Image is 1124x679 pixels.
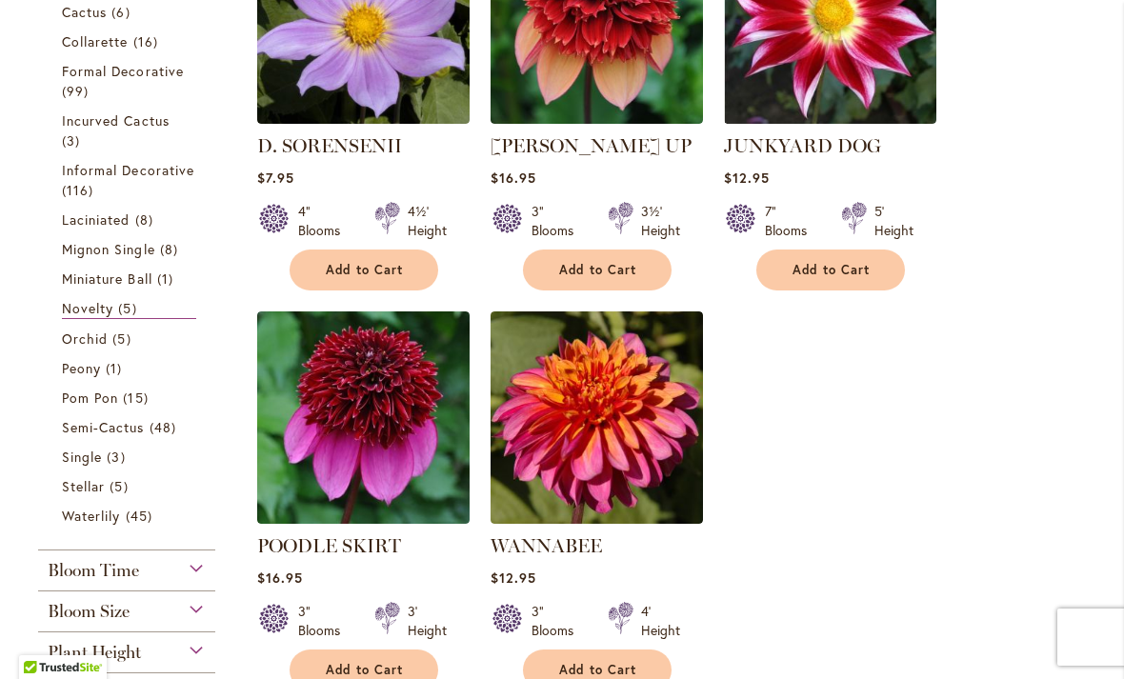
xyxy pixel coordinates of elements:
[62,476,196,496] a: Stellar 5
[62,506,196,526] a: Waterlily 45
[106,358,127,378] span: 1
[62,32,129,50] span: Collarette
[559,262,637,278] span: Add to Cart
[48,560,139,581] span: Bloom Time
[62,298,196,319] a: Novelty 5
[491,311,703,524] img: WANNABEE
[62,448,102,466] span: Single
[491,534,602,557] a: WANNABEE
[523,250,672,290] button: Add to Cart
[62,270,152,288] span: Miniature Ball
[290,250,438,290] button: Add to Cart
[257,134,402,157] a: D. SORENSENII
[257,569,303,587] span: $16.95
[408,202,447,240] div: 4½' Height
[110,476,132,496] span: 5
[724,134,881,157] a: JUNKYARD DOG
[793,262,871,278] span: Add to Cart
[62,62,184,80] span: Formal Decorative
[48,642,141,663] span: Plant Height
[133,31,163,51] span: 16
[62,210,196,230] a: Laciniated 8
[135,210,158,230] span: 8
[62,81,93,101] span: 99
[257,110,470,128] a: D. SORENSENII
[491,569,536,587] span: $12.95
[118,298,141,318] span: 5
[62,180,98,200] span: 116
[62,210,130,229] span: Laciniated
[62,2,196,22] a: Cactus 6
[157,269,178,289] span: 1
[62,239,196,259] a: Mignon Single 8
[62,161,194,179] span: Informal Decorative
[756,250,905,290] button: Add to Cart
[62,3,107,21] span: Cactus
[491,169,536,187] span: $16.95
[14,611,68,665] iframe: Launch Accessibility Center
[641,202,680,240] div: 3½' Height
[62,507,120,525] span: Waterlily
[62,418,145,436] span: Semi-Cactus
[62,388,196,408] a: Pom Pon 15
[491,110,703,128] a: GITTY UP
[62,269,196,289] a: Miniature Ball 1
[160,239,183,259] span: 8
[62,299,113,317] span: Novelty
[298,602,351,640] div: 3" Blooms
[724,110,936,128] a: JUNKYARD DOG
[257,311,470,524] img: POODLE SKIRT
[326,662,404,678] span: Add to Cart
[62,61,196,101] a: Formal Decorative 99
[62,31,196,51] a: Collarette 16
[111,2,134,22] span: 6
[408,602,447,640] div: 3' Height
[48,601,130,622] span: Bloom Size
[532,202,585,240] div: 3" Blooms
[150,417,181,437] span: 48
[62,477,105,495] span: Stellar
[62,330,108,348] span: Orchid
[62,111,170,130] span: Incurved Cactus
[641,602,680,640] div: 4' Height
[62,417,196,437] a: Semi-Cactus 48
[62,359,101,377] span: Peony
[326,262,404,278] span: Add to Cart
[62,110,196,150] a: Incurved Cactus 3
[62,329,196,349] a: Orchid 5
[559,662,637,678] span: Add to Cart
[532,602,585,640] div: 3" Blooms
[62,358,196,378] a: Peony 1
[62,160,196,200] a: Informal Decorative 116
[62,389,118,407] span: Pom Pon
[62,447,196,467] a: Single 3
[123,388,152,408] span: 15
[107,447,130,467] span: 3
[874,202,913,240] div: 5' Height
[724,169,770,187] span: $12.95
[112,329,135,349] span: 5
[126,506,157,526] span: 45
[62,130,85,150] span: 3
[257,534,401,557] a: POODLE SKIRT
[257,169,294,187] span: $7.95
[765,202,818,240] div: 7" Blooms
[257,509,470,528] a: POODLE SKIRT
[491,134,692,157] a: [PERSON_NAME] UP
[491,509,703,528] a: WANNABEE
[62,240,155,258] span: Mignon Single
[298,202,351,240] div: 4" Blooms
